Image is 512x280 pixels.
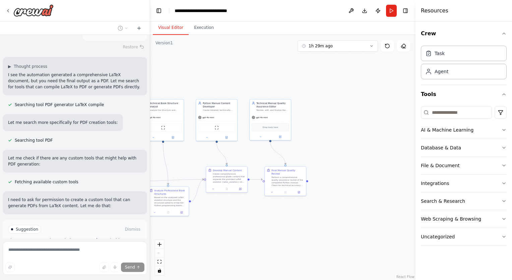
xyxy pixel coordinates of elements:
span: Send [125,265,135,270]
button: Open in side panel [217,135,236,139]
p: I see the automation generated a comprehensive LaTeX document, but you need the final output as a... [8,72,142,90]
button: Switch to previous chat [115,24,131,32]
h4: Resources [421,7,448,15]
div: Technical Manual Quality Assurance EditorReview, edit, and finalize the Python manual to ensure i... [249,99,291,140]
div: Technical Manual Quality Assurance Editor [256,101,289,108]
div: Task [435,50,445,57]
span: Searching tool PDF generator LaTeX compile [15,102,104,107]
img: Logo [13,4,54,16]
div: Based on the analyzed LaTeX skeleton structure and the structural patterns of top-tier Python pro... [154,196,187,207]
p: I need to ask for permission to create a custom tool that can generate PDFs from LaTeX content. L... [8,197,142,209]
button: ▶Thought process [8,64,47,69]
button: Tools [421,85,507,104]
div: Review, edit, and finalize the Python manual to ensure it meets industry standards, maintains con... [256,109,289,111]
div: Database & Data [421,144,461,151]
p: Let me check if there are any custom tools that might help with PDF generation: [8,155,142,167]
p: Let me search more specifically for PDF creation tools: [8,120,118,126]
div: Perform a comprehensive quality assurance review of the completed Python manual. Check for techni... [271,176,304,187]
g: Edge from e74e6bfe-58a5-4581-a5c8-ffd26d42d61b to 6b523a96-e755-414b-84ec-3a343c0fa69d [250,178,263,181]
span: gpt-4o-mini [256,116,268,119]
button: No output available [278,190,293,194]
div: Uncategorized [421,233,455,240]
button: Hide right sidebar [401,6,410,15]
div: Develop Manual Content [213,169,242,172]
button: 1h 29m ago [298,40,378,52]
button: Execution [189,21,219,35]
g: Edge from c5064c36-1ae9-4211-b8e1-96de6d094170 to e74e6bfe-58a5-4581-a5c8-ffd26d42d61b [191,178,204,203]
button: Hide left sidebar [154,6,164,15]
g: Edge from c30cc9db-a591-4c35-b8ab-c23a040c94e0 to c5064c36-1ae9-4211-b8e1-96de6d094170 [162,143,170,185]
span: 1h 29m ago [309,43,333,49]
div: Develop Manual ContentCreate comprehensive, professional-grade content that expands the provided ... [206,166,248,193]
button: Open in side panel [235,187,246,191]
button: Improve this prompt [5,263,15,272]
button: Start a new chat [134,24,144,32]
button: Search & Research [421,192,507,210]
button: Open in side panel [176,211,187,215]
button: Send [121,263,144,272]
g: Edge from fc8b5514-5a82-4e9a-bd26-461c1af07f4e to e74e6bfe-58a5-4581-a5c8-ffd26d42d61b [132,178,204,183]
g: Edge from b13d2233-20be-43b2-9480-a0e64e0c5a28 to e74e6bfe-58a5-4581-a5c8-ffd26d42d61b [215,143,229,165]
div: Version 1 [155,40,173,46]
button: File & Document [421,157,507,174]
span: gpt-4o-mini [202,116,214,119]
button: No output available [161,211,175,215]
div: Technical Book Structure AnalystAnalyze the structure and organization patterns of top-tier Pytho... [142,99,184,141]
img: ScrapeWebsiteTool [161,126,165,130]
div: Crew [421,43,507,85]
div: Analyze Professional Book Structures [154,189,187,195]
g: Edge from f4c976e4-8b32-498d-a413-2b391dc37b50 to 6b523a96-e755-414b-84ec-3a343c0fa69d [269,142,287,165]
img: ScrapeWebsiteTool [215,126,219,130]
button: Open in side panel [271,135,290,139]
button: Click to speak your automation idea [110,263,120,272]
div: File & Document [421,162,460,169]
div: Analyze Professional Book StructuresBased on the analyzed LaTeX skeleton structure and the struct... [147,186,189,216]
button: Upload files [100,263,109,272]
p: I have some suggestions to help you move forward with your automation. [8,238,142,248]
button: fit view [155,258,164,266]
div: Create comprehensive, professional-grade content that expands the provided LaTeX skeleton {latex_... [213,173,245,183]
button: Integrations [421,175,507,192]
span: Searching tool PDF [15,138,53,143]
button: Open in side panel [164,135,183,139]
button: Uncategorized [421,228,507,245]
button: No output available [220,187,234,191]
div: Final Manual Quality Review [271,169,304,175]
button: AI & Machine Learning [421,121,507,139]
a: React Flow attribution [396,275,414,279]
div: Search & Research [421,198,465,204]
button: Database & Data [421,139,507,156]
span: Fetching available custom tools [15,179,78,185]
div: Final Manual Quality ReviewPerform a comprehensive quality assurance review of the completed Pyth... [264,166,306,196]
span: Thought process [14,64,47,69]
div: Web Scraping & Browsing [421,216,481,222]
div: Integrations [421,180,449,187]
div: Python Manual Content DeveloperCreate detailed, technically accurate manual content for {python_t... [196,99,238,141]
div: Technical Book Structure Analyst [149,101,182,108]
span: ▶ [8,64,11,69]
div: Tools [421,104,507,251]
button: toggle interactivity [155,266,164,275]
div: Analyze the structure and organization patterns of top-tier Python programming books to create a ... [149,109,182,111]
div: React Flow controls [155,240,164,275]
span: Drop tools here [263,126,278,129]
div: Create detailed, technically accurate manual content for {python_topic} following the established... [203,109,235,111]
div: Python Manual Content Developer [203,101,235,108]
span: Suggestion [16,227,38,232]
div: Agent [435,68,448,75]
span: gpt-4o-mini [149,116,161,119]
button: Visual Editor [153,21,189,35]
div: AI & Machine Learning [421,127,473,133]
button: Crew [421,24,507,43]
button: Web Scraping & Browsing [421,210,507,228]
nav: breadcrumb [175,7,244,14]
button: Dismiss [124,226,142,233]
button: Open in side panel [293,190,305,194]
button: zoom in [155,240,164,249]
